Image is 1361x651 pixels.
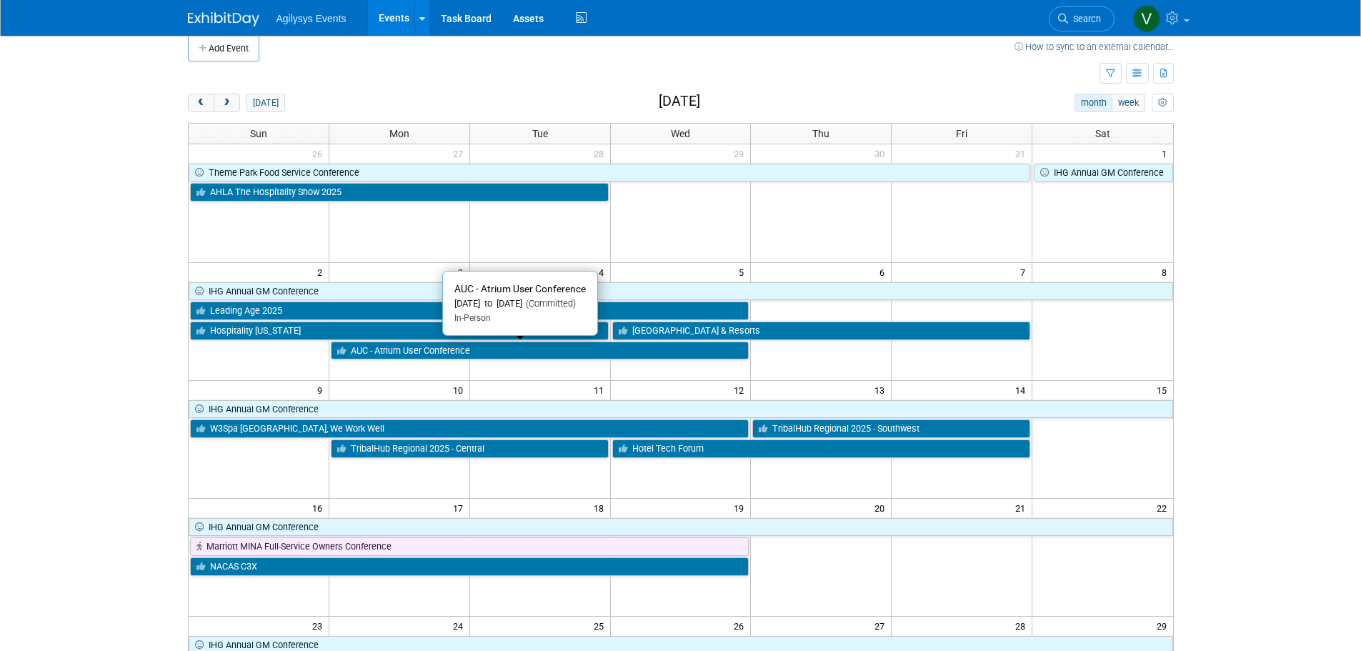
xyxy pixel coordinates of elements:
[873,499,891,517] span: 20
[311,499,329,517] span: 16
[190,419,749,438] a: W3Spa [GEOGRAPHIC_DATA], We Work Well
[878,263,891,281] span: 6
[752,419,1030,438] a: TribalHub Regional 2025 - Southwest
[1158,99,1167,108] i: Personalize Calendar
[316,381,329,399] span: 9
[592,381,610,399] span: 11
[873,381,891,399] span: 13
[188,94,214,112] button: prev
[671,128,690,139] span: Wed
[190,537,749,556] a: Marriott MINA Full-Service Owners Conference
[1112,94,1145,112] button: week
[1014,144,1032,162] span: 31
[452,144,469,162] span: 27
[1014,617,1032,635] span: 28
[1133,5,1160,32] img: Vaitiare Munoz
[454,298,586,310] div: [DATE] to [DATE]
[1075,94,1112,112] button: month
[188,36,259,61] button: Add Event
[612,439,1031,458] a: Hotel Tech Forum
[190,302,749,320] a: Leading Age 2025
[311,144,329,162] span: 26
[1014,381,1032,399] span: 14
[1152,94,1173,112] button: myCustomButton
[454,283,586,294] span: AUC - Atrium User Conference
[1155,499,1173,517] span: 22
[276,13,347,24] span: Agilysys Events
[1155,617,1173,635] span: 29
[732,144,750,162] span: 29
[190,322,609,340] a: Hospitality [US_STATE]
[612,322,1031,340] a: [GEOGRAPHIC_DATA] & Resorts
[189,164,1031,182] a: Theme Park Food Service Conference
[812,128,829,139] span: Thu
[316,263,329,281] span: 2
[331,342,749,360] a: AUC - Atrium User Conference
[873,617,891,635] span: 27
[597,263,610,281] span: 4
[190,557,749,576] a: NACAS C3X
[452,499,469,517] span: 17
[189,400,1173,419] a: IHG Annual GM Conference
[732,381,750,399] span: 12
[1014,499,1032,517] span: 21
[592,617,610,635] span: 25
[452,381,469,399] span: 10
[659,94,700,109] h2: [DATE]
[1049,6,1115,31] a: Search
[457,263,469,281] span: 3
[189,518,1173,537] a: IHG Annual GM Conference
[311,617,329,635] span: 23
[189,282,1173,301] a: IHG Annual GM Conference
[1014,41,1174,52] a: How to sync to an external calendar...
[452,617,469,635] span: 24
[732,617,750,635] span: 26
[1155,381,1173,399] span: 15
[331,439,609,458] a: TribalHub Regional 2025 - Central
[188,12,259,26] img: ExhibitDay
[250,128,267,139] span: Sun
[1019,263,1032,281] span: 7
[246,94,284,112] button: [DATE]
[214,94,240,112] button: next
[522,298,576,309] span: (Committed)
[956,128,967,139] span: Fri
[592,499,610,517] span: 18
[592,144,610,162] span: 28
[873,144,891,162] span: 30
[737,263,750,281] span: 5
[190,183,609,202] a: AHLA The Hospitality Show 2025
[1068,14,1101,24] span: Search
[454,313,491,323] span: In-Person
[1095,128,1110,139] span: Sat
[532,128,548,139] span: Tue
[1160,144,1173,162] span: 1
[732,499,750,517] span: 19
[1160,263,1173,281] span: 8
[389,128,409,139] span: Mon
[1034,164,1172,182] a: IHG Annual GM Conference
